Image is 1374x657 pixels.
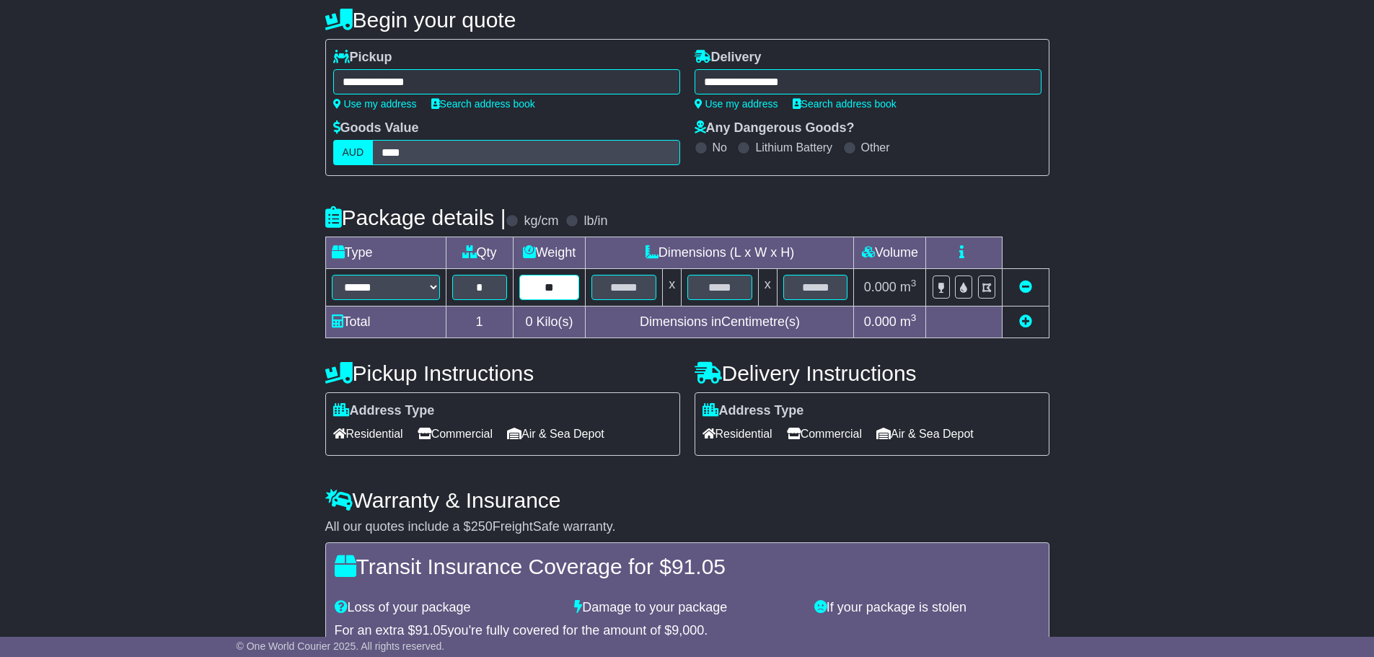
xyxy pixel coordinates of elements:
div: Damage to your package [567,600,807,616]
h4: Package details | [325,206,506,229]
span: Commercial [787,423,862,445]
span: 250 [471,519,493,534]
span: Air & Sea Depot [876,423,974,445]
td: Dimensions (L x W x H) [586,237,854,269]
label: kg/cm [524,213,558,229]
span: Residential [333,423,403,445]
span: m [900,314,917,329]
h4: Warranty & Insurance [325,488,1049,512]
td: Volume [854,237,926,269]
h4: Delivery Instructions [695,361,1049,385]
span: Air & Sea Depot [507,423,604,445]
sup: 3 [911,278,917,288]
label: Goods Value [333,120,419,136]
span: 0 [525,314,532,329]
a: Add new item [1019,314,1032,329]
label: No [713,141,727,154]
h4: Begin your quote [325,8,1049,32]
label: Any Dangerous Goods? [695,120,855,136]
span: 9,000 [671,623,704,638]
label: Other [861,141,890,154]
td: Dimensions in Centimetre(s) [586,307,854,338]
span: m [900,280,917,294]
span: © One World Courier 2025. All rights reserved. [237,640,445,652]
td: Weight [513,237,586,269]
td: Kilo(s) [513,307,586,338]
span: 91.05 [415,623,448,638]
label: lb/in [583,213,607,229]
a: Search address book [793,98,897,110]
div: If your package is stolen [807,600,1047,616]
td: 1 [446,307,513,338]
span: 91.05 [671,555,726,578]
span: 0.000 [864,280,897,294]
h4: Transit Insurance Coverage for $ [335,555,1040,578]
a: Use my address [695,98,778,110]
div: Loss of your package [327,600,568,616]
span: 0.000 [864,314,897,329]
sup: 3 [911,312,917,323]
td: x [663,269,682,307]
td: Qty [446,237,513,269]
div: All our quotes include a $ FreightSafe warranty. [325,519,1049,535]
label: Address Type [333,403,435,419]
span: Residential [703,423,772,445]
label: Address Type [703,403,804,419]
h4: Pickup Instructions [325,361,680,385]
label: Delivery [695,50,762,66]
td: Total [325,307,446,338]
a: Search address book [431,98,535,110]
a: Use my address [333,98,417,110]
td: x [758,269,777,307]
label: AUD [333,140,374,165]
td: Type [325,237,446,269]
label: Lithium Battery [755,141,832,154]
span: Commercial [418,423,493,445]
a: Remove this item [1019,280,1032,294]
div: For an extra $ you're fully covered for the amount of $ . [335,623,1040,639]
label: Pickup [333,50,392,66]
